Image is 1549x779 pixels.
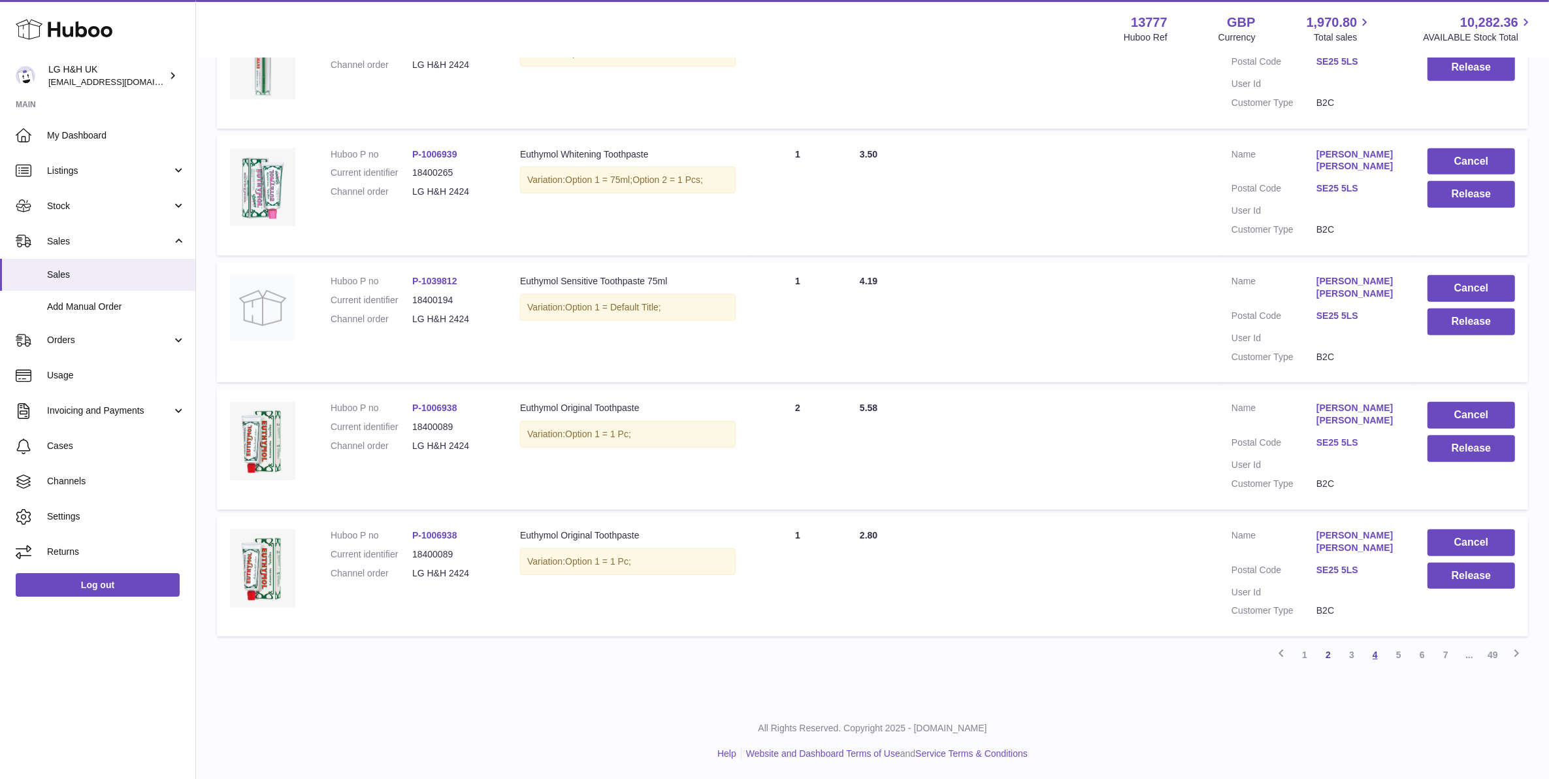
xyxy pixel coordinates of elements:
[1231,332,1316,344] dt: User Id
[1316,351,1401,363] dd: B2C
[1316,437,1401,449] a: SE25 5LS
[1427,529,1515,556] button: Cancel
[1427,308,1515,335] button: Release
[1427,435,1515,462] button: Release
[520,421,736,448] div: Variation:
[1427,402,1515,429] button: Cancel
[331,294,412,307] dt: Current identifier
[1316,643,1340,667] a: 2
[47,165,172,177] span: Listings
[412,149,457,159] a: P-1006939
[749,8,847,128] td: 1
[1231,78,1316,90] dt: User Id
[565,48,661,58] span: Option 1 = Default Title;
[1460,14,1518,31] span: 10,282.36
[412,530,457,540] a: P-1006938
[1218,31,1256,44] div: Currency
[1316,402,1401,427] a: [PERSON_NAME] [PERSON_NAME]
[1293,643,1316,667] a: 1
[860,149,877,159] span: 3.50
[412,403,457,413] a: P-1006938
[230,21,295,99] img: Euthymol_Tongue_Cleaner-Image-4.webp
[1231,605,1316,617] dt: Customer Type
[1481,643,1505,667] a: 49
[412,313,494,325] dd: LG H&H 2424
[47,369,186,382] span: Usage
[47,510,186,523] span: Settings
[230,529,295,608] img: Euthymol_Original_Toothpaste_Image-1.webp
[1231,148,1316,176] dt: Name
[331,148,412,161] dt: Huboo P no
[520,529,736,542] div: Euthymol Original Toothpaste
[746,748,900,759] a: Website and Dashboard Terms of Use
[520,148,736,161] div: Euthymol Whitening Toothpaste
[1427,275,1515,302] button: Cancel
[412,59,494,71] dd: LG H&H 2424
[1316,97,1401,109] dd: B2C
[47,301,186,313] span: Add Manual Order
[47,235,172,248] span: Sales
[520,402,736,414] div: Euthymol Original Toothpaste
[331,421,412,433] dt: Current identifier
[331,59,412,71] dt: Channel order
[565,556,631,567] span: Option 1 = 1 Pc;
[412,294,494,307] dd: 18400194
[1427,148,1515,175] button: Cancel
[331,275,412,288] dt: Huboo P no
[412,186,494,198] dd: LG H&H 2424
[749,516,847,637] td: 1
[1340,643,1363,667] a: 3
[1427,181,1515,208] button: Release
[230,275,295,340] img: no-photo.jpg
[16,573,180,597] a: Log out
[412,421,494,433] dd: 18400089
[412,167,494,179] dd: 18400265
[742,748,1028,760] li: and
[1316,478,1401,490] dd: B2C
[331,313,412,325] dt: Channel order
[1231,529,1316,557] dt: Name
[1231,478,1316,490] dt: Customer Type
[1316,529,1401,554] a: [PERSON_NAME] [PERSON_NAME]
[47,405,172,417] span: Invoicing and Payments
[1231,182,1316,198] dt: Postal Code
[412,276,457,286] a: P-1039812
[230,148,295,227] img: whitening-toothpaste.webp
[1363,643,1387,667] a: 4
[412,440,494,452] dd: LG H&H 2424
[565,429,631,439] span: Option 1 = 1 Pc;
[1434,643,1458,667] a: 7
[1231,310,1316,325] dt: Postal Code
[1314,31,1372,44] span: Total sales
[331,440,412,452] dt: Channel order
[16,66,35,86] img: veechen@lghnh.co.uk
[1231,56,1316,71] dt: Postal Code
[1231,224,1316,236] dt: Customer Type
[1231,97,1316,109] dt: Customer Type
[331,548,412,561] dt: Current identifier
[1316,310,1401,322] a: SE25 5LS
[565,302,661,312] span: Option 1 = Default Title;
[717,748,736,759] a: Help
[1316,224,1401,236] dd: B2C
[749,389,847,509] td: 2
[47,334,172,346] span: Orders
[331,402,412,414] dt: Huboo P no
[47,269,186,281] span: Sales
[1231,205,1316,217] dt: User Id
[860,403,877,413] span: 5.58
[331,529,412,542] dt: Huboo P no
[1231,459,1316,471] dt: User Id
[749,135,847,256] td: 1
[1316,56,1401,68] a: SE25 5LS
[1427,54,1515,81] button: Release
[48,76,192,87] span: [EMAIL_ADDRESS][DOMAIN_NAME]
[1423,31,1533,44] span: AVAILABLE Stock Total
[520,275,736,288] div: Euthymol Sensitive Toothpaste 75ml
[1387,643,1410,667] a: 5
[1231,564,1316,580] dt: Postal Code
[520,548,736,575] div: Variation:
[230,402,295,480] img: Euthymol_Original_Toothpaste_Image-1.webp
[632,174,703,185] span: Option 2 = 1 Pcs;
[1410,643,1434,667] a: 6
